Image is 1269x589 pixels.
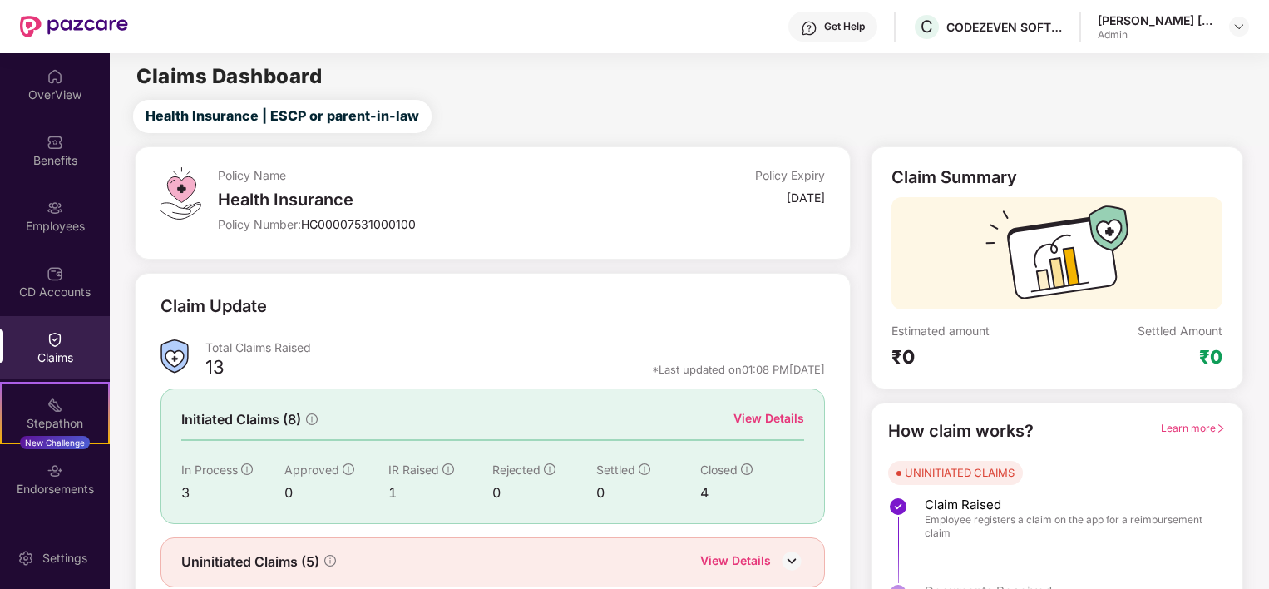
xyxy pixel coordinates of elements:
div: CODEZEVEN SOFTWARE PRIVATE LIMITED [946,19,1063,35]
img: svg+xml;base64,PHN2ZyBpZD0iQ2xhaW0iIHhtbG5zPSJodHRwOi8vd3d3LnczLm9yZy8yMDAwL3N2ZyIgd2lkdGg9IjIwIi... [47,331,63,348]
div: Settings [37,550,92,567]
div: 13 [205,355,225,384]
div: Total Claims Raised [205,339,826,355]
button: Health Insurance | ESCP or parent-in-law [133,100,432,133]
div: 0 [284,483,388,503]
div: Claim Update [160,294,267,319]
img: svg+xml;base64,PHN2ZyB3aWR0aD0iMTcyIiBoZWlnaHQ9IjExMyIgdmlld0JveD0iMCAwIDE3MiAxMTMiIGZpbGw9Im5vbm... [985,205,1128,309]
img: svg+xml;base64,PHN2ZyBpZD0iRW5kb3JzZW1lbnRzIiB4bWxucz0iaHR0cDovL3d3dy53My5vcmcvMjAwMC9zdmciIHdpZH... [47,463,63,479]
div: View Details [733,409,804,428]
div: Get Help [824,20,865,33]
div: Estimated amount [891,323,1057,339]
img: svg+xml;base64,PHN2ZyBpZD0iU2V0dGluZy0yMHgyMCIgeG1sbnM9Imh0dHA6Ly93d3cudzMub3JnLzIwMDAvc3ZnIiB3aW... [17,550,34,567]
span: info-circle [741,463,753,475]
span: Closed [700,463,738,477]
span: C [921,17,933,37]
span: Claim Raised [925,497,1209,513]
span: Learn more [1161,422,1226,434]
img: svg+xml;base64,PHN2ZyBpZD0iRW1wbG95ZWVzIiB4bWxucz0iaHR0cDovL3d3dy53My5vcmcvMjAwMC9zdmciIHdpZHRoPS... [47,200,63,216]
div: UNINITIATED CLAIMS [905,464,1015,481]
span: Rejected [492,463,541,477]
div: 0 [596,483,700,503]
div: Admin [1098,28,1214,42]
span: info-circle [324,555,336,567]
div: [PERSON_NAME] [PERSON_NAME] [1098,12,1214,28]
div: 0 [492,483,596,503]
div: Policy Number: [218,216,623,232]
div: 4 [700,483,804,503]
span: right [1216,423,1226,433]
span: info-circle [442,463,454,475]
div: New Challenge [20,436,90,449]
div: Policy Expiry [755,167,825,183]
span: info-circle [544,463,555,475]
span: In Process [181,463,238,477]
span: IR Raised [388,463,439,477]
div: Claim Summary [891,167,1017,187]
h2: Claims Dashboard [136,67,322,87]
span: info-circle [241,463,253,475]
div: 3 [181,483,285,503]
img: DownIcon [779,548,804,573]
span: HG00007531000100 [301,217,416,231]
div: ₹0 [1199,345,1222,369]
div: Health Insurance [218,190,623,210]
img: svg+xml;base64,PHN2ZyB4bWxucz0iaHR0cDovL3d3dy53My5vcmcvMjAwMC9zdmciIHdpZHRoPSIyMSIgaGVpZ2h0PSIyMC... [47,397,63,413]
div: How claim works? [888,418,1034,444]
div: ₹0 [891,345,1057,369]
div: [DATE] [787,190,825,205]
img: New Pazcare Logo [20,16,128,37]
div: Stepathon [2,415,108,432]
span: info-circle [343,463,354,475]
img: svg+xml;base64,PHN2ZyBpZD0iSGVscC0zMngzMiIgeG1sbnM9Imh0dHA6Ly93d3cudzMub3JnLzIwMDAvc3ZnIiB3aWR0aD... [801,20,817,37]
div: *Last updated on 01:08 PM[DATE] [652,362,825,377]
img: svg+xml;base64,PHN2ZyBpZD0iSG9tZSIgeG1sbnM9Imh0dHA6Ly93d3cudzMub3JnLzIwMDAvc3ZnIiB3aWR0aD0iMjAiIG... [47,68,63,85]
span: info-circle [639,463,650,475]
span: info-circle [306,413,318,425]
span: Approved [284,463,339,477]
span: Employee registers a claim on the app for a reimbursement claim [925,513,1209,540]
img: svg+xml;base64,PHN2ZyBpZD0iQ0RfQWNjb3VudHMiIGRhdGEtbmFtZT0iQ0QgQWNjb3VudHMiIHhtbG5zPSJodHRwOi8vd3... [47,265,63,282]
div: Policy Name [218,167,623,183]
span: Initiated Claims (8) [181,409,301,430]
div: View Details [700,552,771,573]
img: svg+xml;base64,PHN2ZyBpZD0iU3RlcC1Eb25lLTMyeDMyIiB4bWxucz0iaHR0cDovL3d3dy53My5vcmcvMjAwMC9zdmciIH... [888,497,908,517]
div: Settled Amount [1138,323,1222,339]
span: Uninitiated Claims (5) [181,552,319,572]
img: svg+xml;base64,PHN2ZyBpZD0iRHJvcGRvd24tMzJ4MzIiIHhtbG5zPSJodHRwOi8vd3d3LnczLm9yZy8yMDAwL3N2ZyIgd2... [1232,20,1246,33]
div: 1 [388,483,492,503]
img: svg+xml;base64,PHN2ZyB4bWxucz0iaHR0cDovL3d3dy53My5vcmcvMjAwMC9zdmciIHdpZHRoPSI0OS4zMiIgaGVpZ2h0PS... [160,167,201,220]
span: Settled [596,463,635,477]
span: Health Insurance | ESCP or parent-in-law [146,106,419,126]
img: svg+xml;base64,PHN2ZyBpZD0iQmVuZWZpdHMiIHhtbG5zPSJodHRwOi8vd3d3LnczLm9yZy8yMDAwL3N2ZyIgd2lkdGg9Ij... [47,134,63,151]
img: ClaimsSummaryIcon [160,339,189,374]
